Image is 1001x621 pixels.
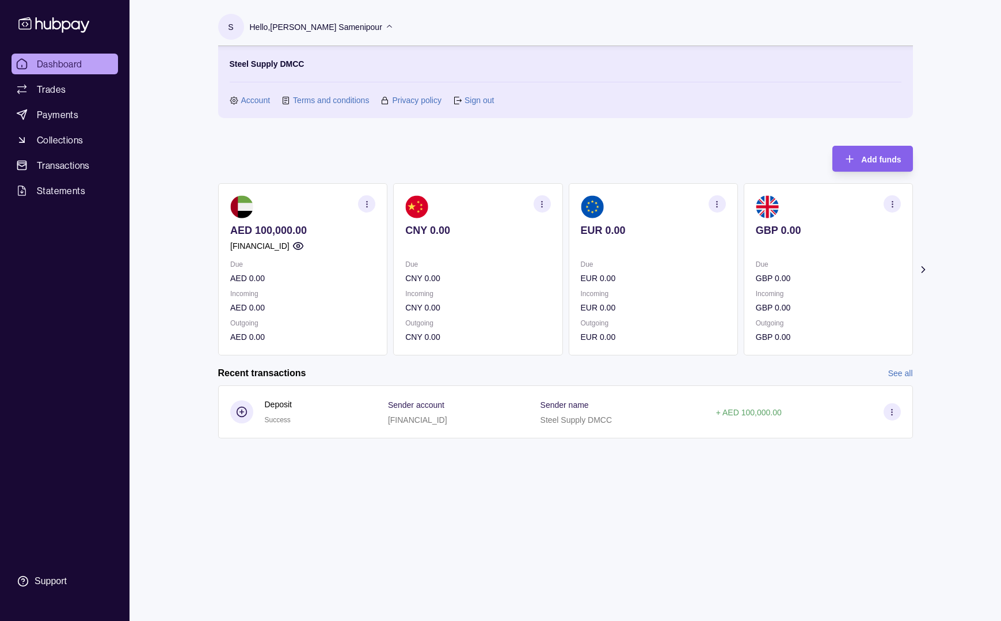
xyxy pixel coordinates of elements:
span: Payments [37,108,78,122]
h2: Recent transactions [218,367,306,380]
p: Incoming [405,287,550,300]
a: Terms and conditions [293,94,369,107]
a: Support [12,569,118,593]
a: Sign out [465,94,494,107]
img: gb [755,195,778,218]
p: Due [405,258,550,271]
span: Statements [37,184,85,198]
p: Hello, [PERSON_NAME] Samenipour [250,21,382,33]
p: Due [580,258,725,271]
p: GBP 0.00 [755,272,900,285]
button: Add funds [832,146,912,172]
img: eu [580,195,603,218]
a: Account [241,94,271,107]
p: [FINANCIAL_ID] [230,240,290,252]
a: Transactions [12,155,118,176]
p: CNY 0.00 [405,301,550,314]
img: cn [405,195,428,218]
a: Statements [12,180,118,201]
p: Steel Supply DMCC [541,415,612,425]
p: Incoming [580,287,725,300]
span: Transactions [37,158,90,172]
span: Dashboard [37,57,82,71]
p: Due [755,258,900,271]
p: Outgoing [580,317,725,330]
p: Sender name [541,400,589,410]
a: Dashboard [12,54,118,74]
p: EUR 0.00 [580,301,725,314]
p: Incoming [230,287,375,300]
p: EUR 0.00 [580,272,725,285]
p: GBP 0.00 [755,224,900,237]
p: EUR 0.00 [580,224,725,237]
a: See all [888,367,913,380]
p: Deposit [265,398,292,411]
p: AED 100,000.00 [230,224,375,237]
p: Outgoing [230,317,375,330]
span: Collections [37,133,83,147]
a: Trades [12,79,118,100]
p: EUR 0.00 [580,331,725,343]
span: Trades [37,82,66,96]
a: Privacy policy [392,94,441,107]
a: Collections [12,130,118,150]
span: Success [265,416,291,424]
p: CNY 0.00 [405,272,550,285]
span: Add funds [861,155,901,164]
p: CNY 0.00 [405,224,550,237]
p: [FINANCIAL_ID] [388,415,447,425]
p: Sender account [388,400,444,410]
p: AED 0.00 [230,301,375,314]
p: CNY 0.00 [405,331,550,343]
p: AED 0.00 [230,272,375,285]
p: Outgoing [405,317,550,330]
div: Support [35,575,67,588]
p: Incoming [755,287,900,300]
p: GBP 0.00 [755,331,900,343]
p: Steel Supply DMCC [230,58,305,70]
p: S [228,21,233,33]
p: AED 0.00 [230,331,375,343]
img: ae [230,195,253,218]
p: + AED 100,000.00 [716,408,782,417]
p: Outgoing [755,317,900,330]
p: GBP 0.00 [755,301,900,314]
a: Payments [12,104,118,125]
p: Due [230,258,375,271]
